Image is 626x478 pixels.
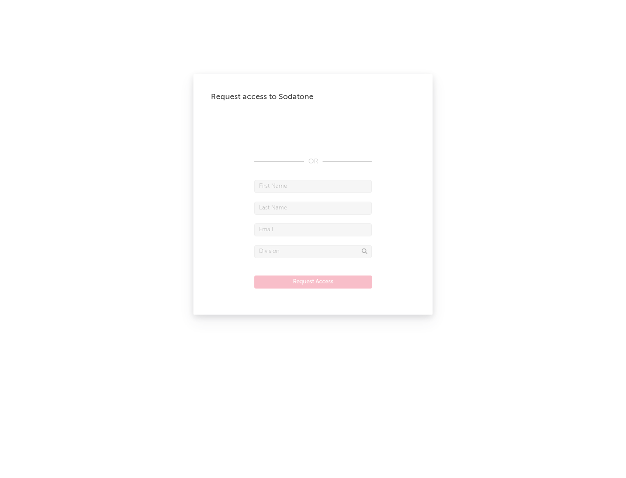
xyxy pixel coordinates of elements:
input: Last Name [254,202,372,215]
div: Request access to Sodatone [211,92,415,102]
input: First Name [254,180,372,193]
input: Division [254,245,372,258]
button: Request Access [254,276,372,289]
input: Email [254,223,372,236]
div: OR [254,156,372,167]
